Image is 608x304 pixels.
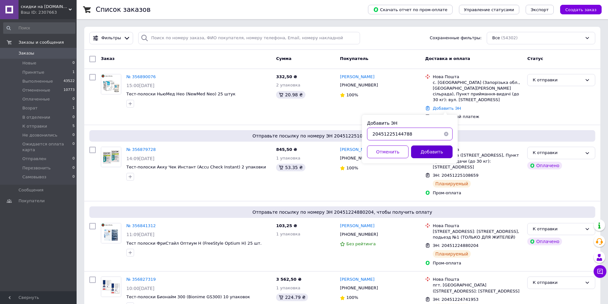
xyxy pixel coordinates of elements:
span: Заказы [19,50,34,56]
span: 0 [72,96,75,102]
span: Возрат [22,105,38,111]
span: 1 [72,105,75,111]
div: с. [GEOGRAPHIC_DATA] (Запорізька обл., [GEOGRAPHIC_DATA][PERSON_NAME] сільрада), Пункт приймання-... [433,80,522,103]
span: ЭН: 20451225108659 [433,173,478,178]
a: Тест-полоски НьюМед Нео (NewMed Neo) 25 штук [126,92,236,96]
span: Выполненные [22,78,53,84]
a: Фото товару [101,277,121,297]
span: 5 [72,123,75,129]
button: Управление статусами [459,5,519,14]
div: К отправки [533,77,582,84]
div: [STREET_ADDRESS]: [STREET_ADDRESS], подьезд №1 (ТОЛЬКО ДЛЯ ЖИТЕЛЕЙ) [433,229,522,240]
div: К отправки [533,226,582,233]
span: 0 [72,141,75,153]
input: Поиск по номеру заказа, ФИО покупателя, номеру телефона, Email, номеру накладной [138,32,360,44]
span: 43522 [64,78,75,84]
span: Без рейтинга [346,241,376,246]
div: Оплачено [527,238,562,245]
span: ЭН: 20451224880204 [433,243,478,248]
span: Новые [22,60,36,66]
button: Добавить [411,145,453,158]
span: 2 упаковка [276,83,300,87]
span: 14:09[DATE] [126,156,154,161]
div: Пром-оплата [433,190,522,196]
span: 100% [346,93,358,97]
span: Отправьте посылку по номеру ЭН 20451224880204, чтобы получить оплату [92,209,593,215]
a: [PERSON_NAME] [340,223,374,229]
button: Создать заказ [560,5,602,14]
a: Тест-полоски Акку Чек Инстант (Accu Check Instant) 2 упаковки [126,165,266,169]
img: Фото товару [101,74,121,94]
div: 53.35 ₴ [276,164,305,171]
span: Тест-полоски Бионайм 300 (Bionime GS300) 10 упаковок [126,294,250,299]
span: Скачать отчет по пром-оплате [373,7,447,12]
span: [PHONE_NUMBER] [340,285,378,290]
span: 11:09[DATE] [126,232,154,237]
span: Оплаченные [22,96,50,102]
a: Фото товару [101,223,121,243]
span: (54302) [501,35,518,40]
span: Сохраненные фильтры: [430,35,482,41]
span: Управление статусами [464,7,514,12]
input: Поиск [3,22,75,34]
span: 0 [72,60,75,66]
span: 10:00[DATE] [126,286,154,291]
button: Отменить [367,145,409,158]
div: К отправки [533,279,582,286]
label: Добавить ЭН [367,121,397,126]
a: № 356890076 [126,74,156,79]
span: Фильтры [101,35,121,41]
div: пгт. [GEOGRAPHIC_DATA] ([STREET_ADDRESS]: [STREET_ADDRESS] [433,282,522,294]
span: Не дозвонились [22,132,57,138]
span: Ожидается оплата карта [22,141,72,153]
img: Фото товару [101,147,121,167]
span: Доставка и оплата [425,56,470,61]
span: [PHONE_NUMBER] [340,156,378,160]
a: № 356841312 [126,223,156,228]
button: Скачать отчет по пром-оплате [368,5,453,14]
button: Экспорт [526,5,554,14]
div: Ваш ID: 2307663 [21,10,77,15]
span: скидки на www.toptest-poloska.com.ua [21,4,69,10]
a: [PERSON_NAME] [340,277,374,283]
div: К отправки [533,150,582,156]
span: 100% [346,166,358,170]
button: Чат с покупателем [594,265,606,278]
div: Оплачено [527,162,562,169]
span: ЭН: 20451224741953 [433,297,478,302]
span: 103,25 ₴ [276,223,297,228]
div: Наложенный платеж [433,114,522,120]
div: Нова Пошта [433,147,522,152]
span: 1 [72,70,75,75]
img: Фото товару [101,223,121,243]
span: Все [492,35,500,41]
span: 0 [72,174,75,180]
span: Отмененные [22,87,50,93]
div: с. Макеевка ([STREET_ADDRESS], Пункт приема-выдачи (до 30 кг): [STREET_ADDRESS] [433,152,522,170]
span: Отправьте посылку по номеру ЭН 20451225108659, чтобы получить оплату [92,133,593,139]
span: К отправки [22,123,47,129]
div: 224.79 ₴ [276,293,308,301]
span: 0 [72,132,75,138]
span: Отправлен [22,156,46,162]
span: Принятые [22,70,44,75]
a: № 356879728 [126,147,156,152]
span: 1 упаковка [276,232,300,236]
button: Очистить [440,128,453,140]
span: Заказ [101,56,115,61]
div: Нова Пошта [433,74,522,80]
span: Заказы и сообщения [19,40,64,45]
a: № 356827319 [126,277,156,282]
span: Сумма [276,56,291,61]
span: 1 упаковка [276,285,300,290]
a: Создать заказ [554,7,602,12]
div: Планируемый [433,250,471,258]
span: 0 [72,115,75,120]
span: В отделении [22,115,50,120]
span: Создать заказ [565,7,597,12]
span: Перезвонить [22,165,51,171]
span: 3 562,50 ₴ [276,277,301,282]
a: Тест полоски ФриСтайл Оптиум H (FreeStyle Optium H) 25 шт. [126,241,262,246]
